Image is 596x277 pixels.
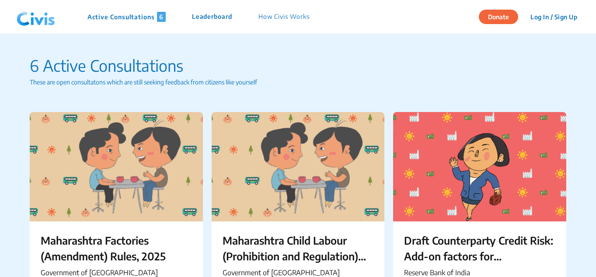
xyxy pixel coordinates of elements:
[404,232,555,264] p: Draft Counterparty Credit Risk: Add-on factors for computation of Potential Future Exposure - Rev...
[479,12,525,21] a: Donate
[258,12,310,22] p: How Civis Works
[30,77,566,87] p: These are open consultatons which are still seeking feedback from citizens like yourself
[13,4,59,30] img: navlogo.png
[87,12,166,22] p: Active Consultations
[30,54,566,77] p: 6 Active Consultations
[223,232,374,264] p: Maharashtra Child Labour (Prohibition and Regulation) (Amendment) Rules, 2025
[192,12,232,22] p: Leaderboard
[525,10,583,24] button: Log In / Sign Up
[479,10,518,24] button: Donate
[41,232,192,264] p: Maharashtra Factories (Amendment) Rules, 2025
[157,12,166,22] span: 6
